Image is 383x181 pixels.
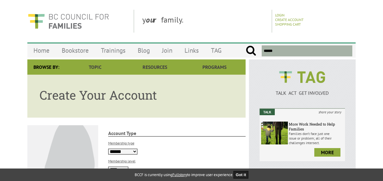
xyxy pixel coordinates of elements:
[27,10,109,33] img: BC Council for FAMILIES
[108,159,136,163] label: Membership level
[314,148,340,157] a: more
[146,15,161,25] strong: our
[132,43,156,58] a: Blog
[275,17,304,22] a: Create Account
[289,131,343,145] p: Families don’t face just one issue or problem; all of their challenges intersect.
[56,43,95,58] a: Bookstore
[108,130,246,137] strong: Account Type
[275,66,330,89] img: BCCF's TAG Logo
[315,109,345,115] i: share your story
[260,109,275,115] em: Talk
[137,10,272,33] div: y family.
[40,87,233,103] h1: Create Your Account
[275,22,301,27] a: Shopping Cart
[178,43,205,58] a: Links
[260,84,345,96] a: TALK ACT GET INVOLVED
[156,43,178,58] a: Join
[108,141,134,145] label: Membership type
[65,59,125,75] a: Topic
[125,59,185,75] a: Resources
[275,13,285,17] a: Login
[27,59,65,75] div: Browse By:
[185,59,244,75] a: Programs
[27,43,56,58] a: Home
[172,172,187,177] a: Fullstory
[233,171,249,179] button: Got it
[260,90,345,96] p: TALK ACT GET INVOLVED
[246,45,256,56] input: Submit
[95,43,132,58] a: Trainings
[289,122,343,131] h6: More Work Needed to Help Families
[205,43,228,58] a: TAG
